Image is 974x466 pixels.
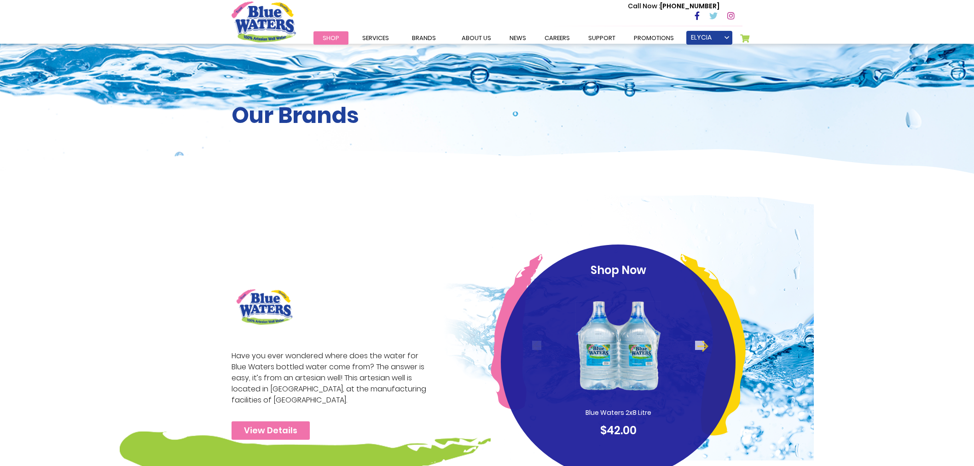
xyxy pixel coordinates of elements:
span: Call Now : [628,1,660,11]
a: about us [452,31,500,45]
img: brand logo [232,284,297,330]
a: View Details [232,421,310,440]
h2: Our Brands [232,102,742,129]
p: [PHONE_NUMBER] [628,1,719,11]
span: Shop [323,34,339,42]
a: Promotions [625,31,683,45]
img: Blue_Waters_2x8_Litre_1_1.png [574,283,663,408]
span: $42.00 [600,423,637,438]
span: Services [362,34,389,42]
a: careers [535,31,579,45]
a: support [579,31,625,45]
img: pink-curve.png [491,254,543,410]
p: Have you ever wondered where does the water for Blue Waters bottled water come from? The answer i... [232,350,431,406]
p: Blue Waters 2x8 Litre [561,408,676,418]
p: Shop Now [518,262,718,279]
button: Previous [532,341,541,350]
button: Next [695,341,704,350]
a: ELYCIA PRICE [686,31,732,45]
a: News [500,31,535,45]
a: store logo [232,1,296,42]
a: Blue Waters 2x8 Litre $42.00 [518,283,718,439]
img: yellow-curve.png [680,254,746,436]
span: Brands [412,34,436,42]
